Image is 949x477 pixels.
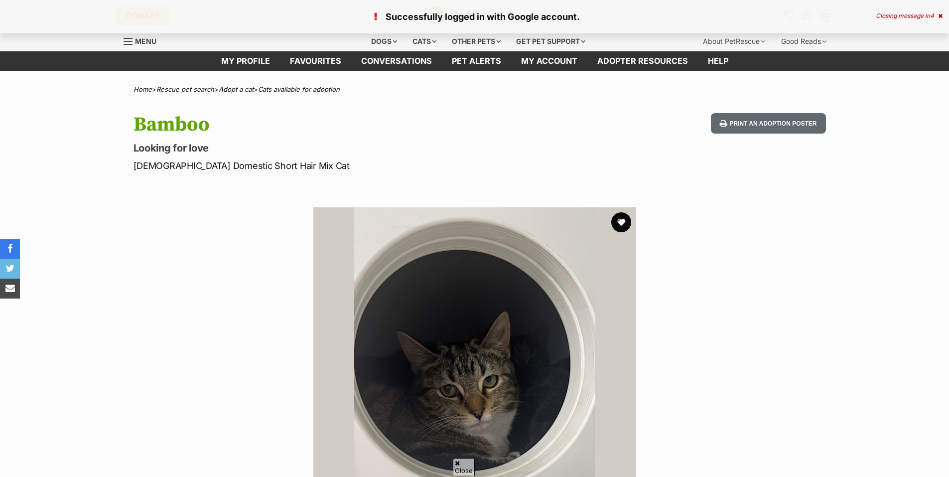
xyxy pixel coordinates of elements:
[109,86,841,93] div: > > >
[774,31,833,51] div: Good Reads
[211,51,280,71] a: My profile
[258,85,340,93] a: Cats available for adoption
[134,159,555,172] p: [DEMOGRAPHIC_DATA] Domestic Short Hair Mix Cat
[453,458,475,476] span: Close
[364,31,404,51] div: Dogs
[698,51,738,71] a: Help
[930,12,934,19] span: 4
[587,51,698,71] a: Adopter resources
[280,51,351,71] a: Favourites
[124,31,163,49] a: Menu
[156,85,214,93] a: Rescue pet search
[445,31,508,51] div: Other pets
[351,51,442,71] a: conversations
[511,51,587,71] a: My account
[134,141,555,155] p: Looking for love
[876,12,943,19] div: Closing message in
[134,85,152,93] a: Home
[509,31,592,51] div: Get pet support
[135,37,156,45] span: Menu
[10,10,939,23] p: Successfully logged in with Google account.
[406,31,443,51] div: Cats
[696,31,772,51] div: About PetRescue
[442,51,511,71] a: Pet alerts
[219,85,254,93] a: Adopt a cat
[134,113,555,136] h1: Bamboo
[611,212,631,232] button: favourite
[711,113,825,134] button: Print an adoption poster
